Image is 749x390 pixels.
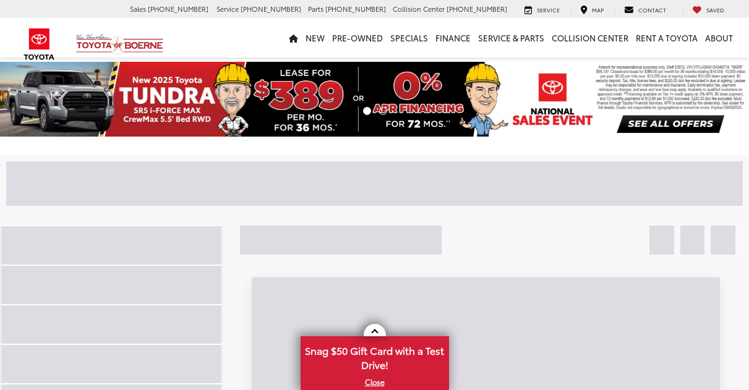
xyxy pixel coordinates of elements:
span: Service [537,6,560,14]
a: Finance [432,18,474,57]
a: Service [515,5,569,15]
a: New [302,18,328,57]
a: Service & Parts: Opens in a new tab [474,18,548,57]
a: Collision Center [548,18,632,57]
span: [PHONE_NUMBER] [447,4,507,14]
span: Sales [130,4,146,14]
img: Vic Vaughan Toyota of Boerne [75,33,164,55]
a: Specials [387,18,432,57]
a: Map [571,5,613,15]
a: My Saved Vehicles [683,5,734,15]
a: Rent a Toyota [632,18,701,57]
span: Saved [706,6,724,14]
span: Snag $50 Gift Card with a Test Drive! [302,337,448,375]
span: Map [592,6,604,14]
span: Service [216,4,239,14]
a: Contact [615,5,675,15]
span: Contact [638,6,666,14]
a: Home [285,18,302,57]
span: Parts [308,4,323,14]
span: [PHONE_NUMBER] [148,4,208,14]
a: Pre-Owned [328,18,387,57]
span: [PHONE_NUMBER] [241,4,301,14]
a: About [701,18,737,57]
span: Collision Center [393,4,445,14]
span: [PHONE_NUMBER] [325,4,386,14]
img: Toyota [16,24,62,64]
